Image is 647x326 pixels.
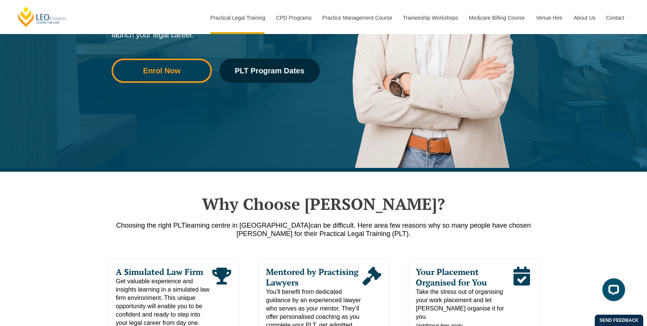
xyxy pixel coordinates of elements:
span: Mentored by Practising Lawyers [266,267,362,288]
a: PLT Program Dates [219,59,320,83]
a: About Us [568,2,600,34]
p: a few reasons why so many people have chosen [PERSON_NAME] for their Practical Legal Training (PLT). [108,221,539,238]
span: Your Placement Organised for You [416,267,512,288]
span: A Simulated Law Firm [116,267,212,277]
a: Medicare Billing Course [463,2,530,34]
a: [PERSON_NAME] Centre for Law [17,6,67,28]
a: Contact [600,2,630,34]
a: Traineeship Workshops [397,2,463,34]
a: Practical Legal Training [205,2,271,34]
span: can be difficult. Here are [310,222,384,229]
a: Practice Management Course [317,2,397,34]
h2: Why Choose [PERSON_NAME]? [108,194,539,213]
span: Enrol Now [143,67,180,75]
a: Enrol Now [112,59,212,83]
a: Venue Hire [530,2,568,34]
span: learning centre in [GEOGRAPHIC_DATA] [185,222,310,229]
span: Choosing the right PLT [116,222,185,229]
iframe: LiveChat chat widget [596,275,628,307]
span: PLT Program Dates [235,67,304,75]
a: CPD Programs [270,2,316,34]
